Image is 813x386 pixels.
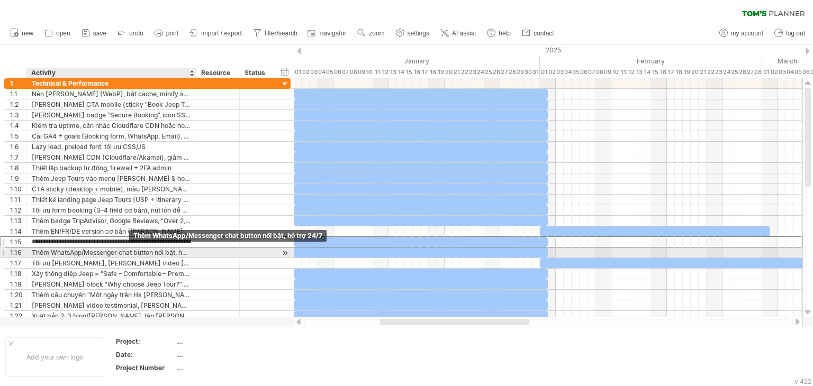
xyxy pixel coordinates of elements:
[699,67,707,78] div: Friday, 21 February 2025
[310,67,318,78] div: Friday, 3 January 2025
[32,195,191,205] div: Thiết kế landing page Jeep Tours (USP + itinerary + review)
[452,30,476,37] span: AI assist
[556,67,564,78] div: Monday, 3 February 2025
[438,26,479,40] a: AI assist
[42,26,74,40] a: open
[754,67,762,78] div: Friday, 28 February 2025
[405,67,413,78] div: Wednesday, 15 January 2025
[129,230,327,242] div: Thêm WhatsApp/Messenger chat button nổi bật, hỗ trợ 24/7
[476,67,484,78] div: Friday, 24 January 2025
[93,30,106,37] span: save
[32,99,191,109] div: [PERSON_NAME] CTA mobile (sticky “Book Jeep Tour Now”), font-size >16px
[484,26,514,40] a: help
[5,337,104,377] div: Add your own logo
[365,67,373,78] div: Friday, 10 January 2025
[564,67,572,78] div: Tuesday, 4 February 2025
[10,300,26,310] div: 1.21
[32,205,191,215] div: Tối ưu form booking (3–4 field cơ bản), nút lớn dễ bấm, load [PERSON_NAME] nén
[453,67,460,78] div: Tuesday, 21 January 2025
[659,67,667,78] div: Sunday, 16 February 2025
[294,67,302,78] div: Wednesday, 1 January 2025
[10,269,26,279] div: 1.18
[32,279,191,289] div: [PERSON_NAME] block “Why choose Jeep Tour?” ngay đầu trang tour
[373,67,381,78] div: Saturday, 11 January 2025
[603,67,611,78] div: Sunday, 9 February 2025
[357,67,365,78] div: Thursday, 9 January 2025
[201,68,233,78] div: Resource
[707,67,715,78] div: Saturday, 22 February 2025
[10,89,26,99] div: 1.1
[10,195,26,205] div: 1.11
[294,56,540,67] div: January 2025
[468,67,476,78] div: Thursday, 23 January 2025
[794,378,811,385] div: v 422
[32,131,191,141] div: Cài GA4 + goals (Booking form, WhatsApp, Email). Cài Facebook Pixel, Google Ads Tag
[341,67,349,78] div: Tuesday, 7 January 2025
[10,258,26,268] div: 1.17
[10,290,26,300] div: 1.20
[32,290,191,300] div: Thêm câu chuyện “Một ngày trên Ha [PERSON_NAME] Loop bằng Jeep”
[524,67,532,78] div: Thursday, 30 January 2025
[115,26,147,40] a: undo
[508,67,516,78] div: Tuesday, 28 January 2025
[10,152,26,162] div: 1.7
[772,26,808,40] a: log out
[176,337,265,346] div: ....
[715,67,722,78] div: Sunday, 23 February 2025
[32,78,191,88] div: Technical & Performance
[408,30,429,37] span: settings
[176,363,265,372] div: ....
[10,163,26,173] div: 1.8
[32,311,191,321] div: Xuất bản 2–3 blog/[PERSON_NAME], tập [PERSON_NAME] keyword Jeep/Motorbike Loop
[31,68,190,78] div: Activity
[588,67,595,78] div: Friday, 7 February 2025
[10,173,26,183] div: 1.9
[10,279,26,289] div: 1.19
[691,67,699,78] div: Thursday, 20 February 2025
[635,67,643,78] div: Thursday, 13 February 2025
[32,216,191,226] div: Thêm badge TripAdvisor, Google Reviews, “Over 2,000 happy riders” section
[738,67,746,78] div: Wednesday, 26 February 2025
[762,67,770,78] div: Saturday, 1 March 2025
[32,110,191,120] div: [PERSON_NAME] badge “Secure Booking”, icon SSL/PCI
[717,26,766,40] a: my account
[516,67,524,78] div: Wednesday, 29 January 2025
[492,67,500,78] div: Sunday, 26 January 2025
[320,30,346,37] span: navigator
[460,67,468,78] div: Wednesday, 22 January 2025
[595,67,603,78] div: Saturday, 8 February 2025
[318,67,326,78] div: Saturday, 4 January 2025
[32,300,191,310] div: [PERSON_NAME] video testimonial, [PERSON_NAME] badge TripAdvisor/Google Reviews
[10,237,26,247] div: 1.15
[32,163,191,173] div: Thiết lập backup tự động, firewall + 2FA admin
[627,67,635,78] div: Wednesday, 12 February 2025
[534,30,554,37] span: contact
[746,67,754,78] div: Thursday, 27 February 2025
[10,205,26,215] div: 1.12
[32,226,191,236] div: Thêm EN/FR/DE version cơ bản ([PERSON_NAME] plugin dịch + [PERSON_NAME] đính)
[500,67,508,78] div: Monday, 27 January 2025
[280,247,290,259] div: scroll to activity
[32,247,191,258] div: Thêm WhatsApp/Messenger chat button nổi bật, hỗ trợ 24/7
[437,67,445,78] div: Sunday, 19 January 2025
[429,67,437,78] div: Saturday, 18 January 2025
[484,67,492,78] div: Saturday, 25 January 2025
[116,363,174,372] div: Project Number
[778,67,786,78] div: Monday, 3 March 2025
[265,30,297,37] span: filter/search
[499,30,511,37] span: help
[116,337,174,346] div: Project:
[32,152,191,162] div: [PERSON_NAME] CDN (Cloudflare/Akamai), giảm response time <200ms
[302,67,310,78] div: Thursday, 2 January 2025
[349,67,357,78] div: Wednesday, 8 January 2025
[10,216,26,226] div: 1.13
[770,67,778,78] div: Sunday, 2 March 2025
[333,67,341,78] div: Monday, 6 January 2025
[326,67,333,78] div: Sunday, 5 January 2025
[129,30,143,37] span: undo
[10,99,26,109] div: 1.2
[152,26,182,40] a: print
[10,184,26,194] div: 1.10
[397,67,405,78] div: Tuesday, 14 January 2025
[7,26,37,40] a: new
